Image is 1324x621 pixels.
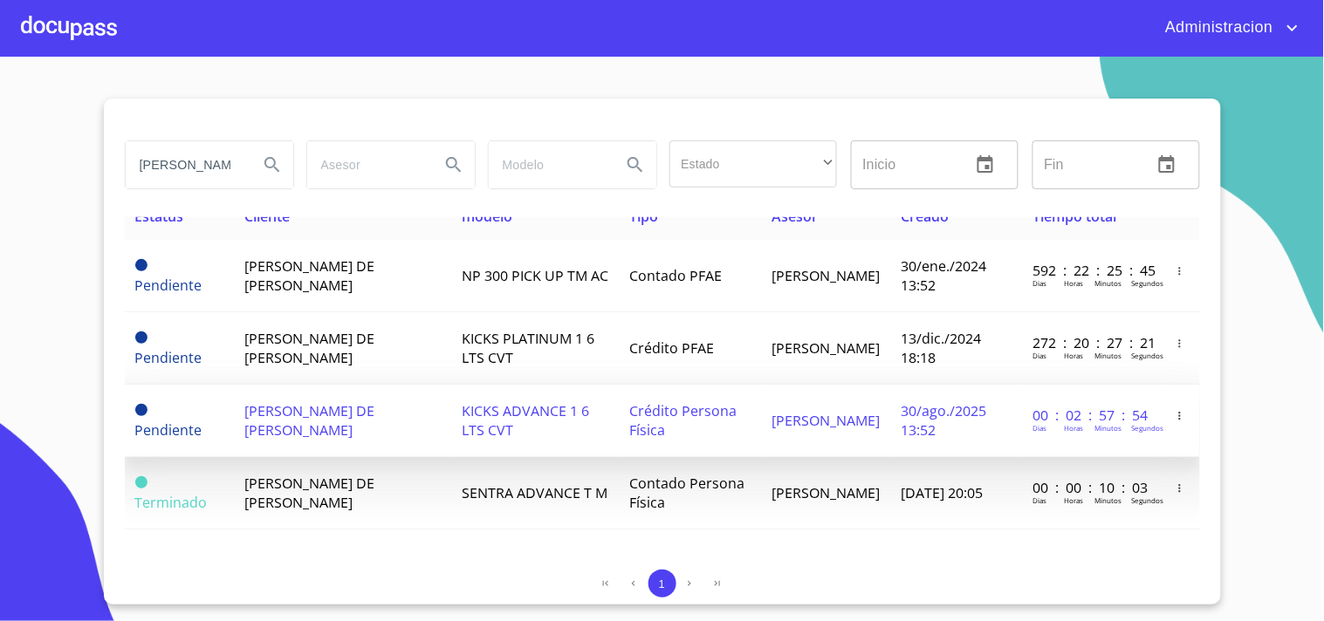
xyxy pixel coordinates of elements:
button: Search [251,144,293,186]
p: Horas [1064,278,1083,288]
p: Dias [1032,495,1046,505]
span: [PERSON_NAME] DE [PERSON_NAME] [245,329,375,367]
p: Horas [1064,423,1083,433]
span: KICKS PLATINUM 1 6 LTS CVT [462,329,594,367]
span: [PERSON_NAME] [772,266,881,285]
span: Terminado [135,493,208,512]
p: 272 : 20 : 27 : 21 [1032,333,1150,352]
span: Contado PFAE [630,266,723,285]
p: Dias [1032,351,1046,360]
button: Search [433,144,475,186]
input: search [307,141,426,188]
span: Pendiente [135,420,202,440]
p: Segundos [1131,495,1163,505]
span: 13/dic./2024 18:18 [902,329,982,367]
span: Pendiente [135,331,147,344]
span: Terminado [135,476,147,488]
button: Search [614,144,656,186]
span: SENTRA ADVANCE T M [462,483,607,502]
p: 00 : 02 : 57 : 54 [1032,406,1150,425]
div: ​ [669,140,837,188]
p: Minutos [1094,278,1122,288]
span: [PERSON_NAME] DE [PERSON_NAME] [245,474,375,512]
p: Minutos [1094,423,1122,433]
input: search [489,141,607,188]
span: [PERSON_NAME] [772,411,881,430]
span: 30/ene./2024 13:52 [902,256,987,295]
span: Crédito Persona Física [630,401,737,440]
p: 592 : 22 : 25 : 45 [1032,261,1150,280]
button: account of current user [1152,14,1303,42]
span: NP 300 PICK UP TM AC [462,266,608,285]
span: 1 [659,577,665,590]
p: Segundos [1131,278,1163,288]
p: Dias [1032,278,1046,288]
span: Pendiente [135,404,147,416]
input: search [126,141,244,188]
span: [DATE] 20:05 [902,483,984,502]
span: 30/ago./2025 13:52 [902,401,987,440]
span: [PERSON_NAME] DE [PERSON_NAME] [245,256,375,295]
span: Pendiente [135,259,147,271]
span: [PERSON_NAME] DE [PERSON_NAME] [245,401,375,440]
p: Horas [1064,351,1083,360]
span: KICKS ADVANCE 1 6 LTS CVT [462,401,589,440]
span: Contado Persona Física [630,474,745,512]
p: Horas [1064,495,1083,505]
span: Pendiente [135,348,202,367]
span: [PERSON_NAME] [772,483,881,502]
p: 00 : 00 : 10 : 03 [1032,478,1150,497]
p: Minutos [1094,351,1122,360]
p: Segundos [1131,423,1163,433]
span: Administracion [1152,14,1282,42]
button: 1 [648,570,676,597]
span: [PERSON_NAME] [772,338,881,358]
p: Segundos [1131,351,1163,360]
span: Pendiente [135,276,202,295]
p: Dias [1032,423,1046,433]
p: Minutos [1094,495,1122,505]
span: Crédito PFAE [630,338,715,358]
